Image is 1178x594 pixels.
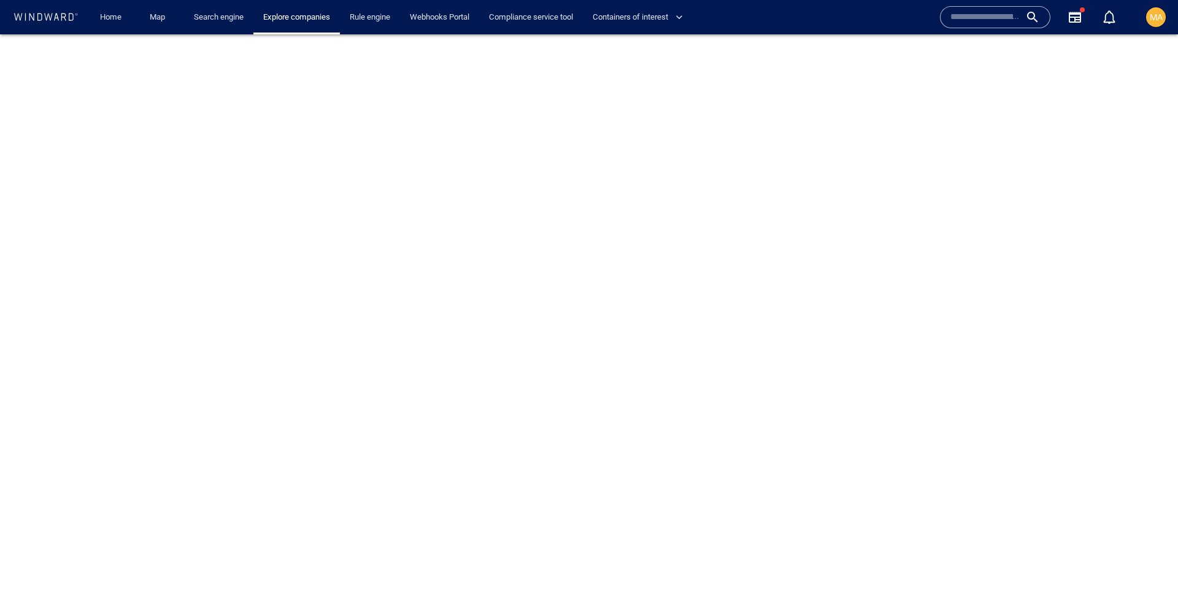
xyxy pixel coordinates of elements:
button: Home [91,7,130,28]
a: Home [95,7,126,28]
a: Map [145,7,174,28]
a: Rule engine [345,7,395,28]
a: Explore companies [258,7,335,28]
a: Compliance service tool [484,7,578,28]
button: Containers of interest [588,7,693,28]
a: Webhooks Portal [405,7,474,28]
div: Notification center [1102,10,1117,25]
span: MA [1150,12,1163,22]
a: Search engine [189,7,248,28]
button: Map [140,7,179,28]
span: Containers of interest [593,10,683,25]
button: MA [1144,5,1168,29]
